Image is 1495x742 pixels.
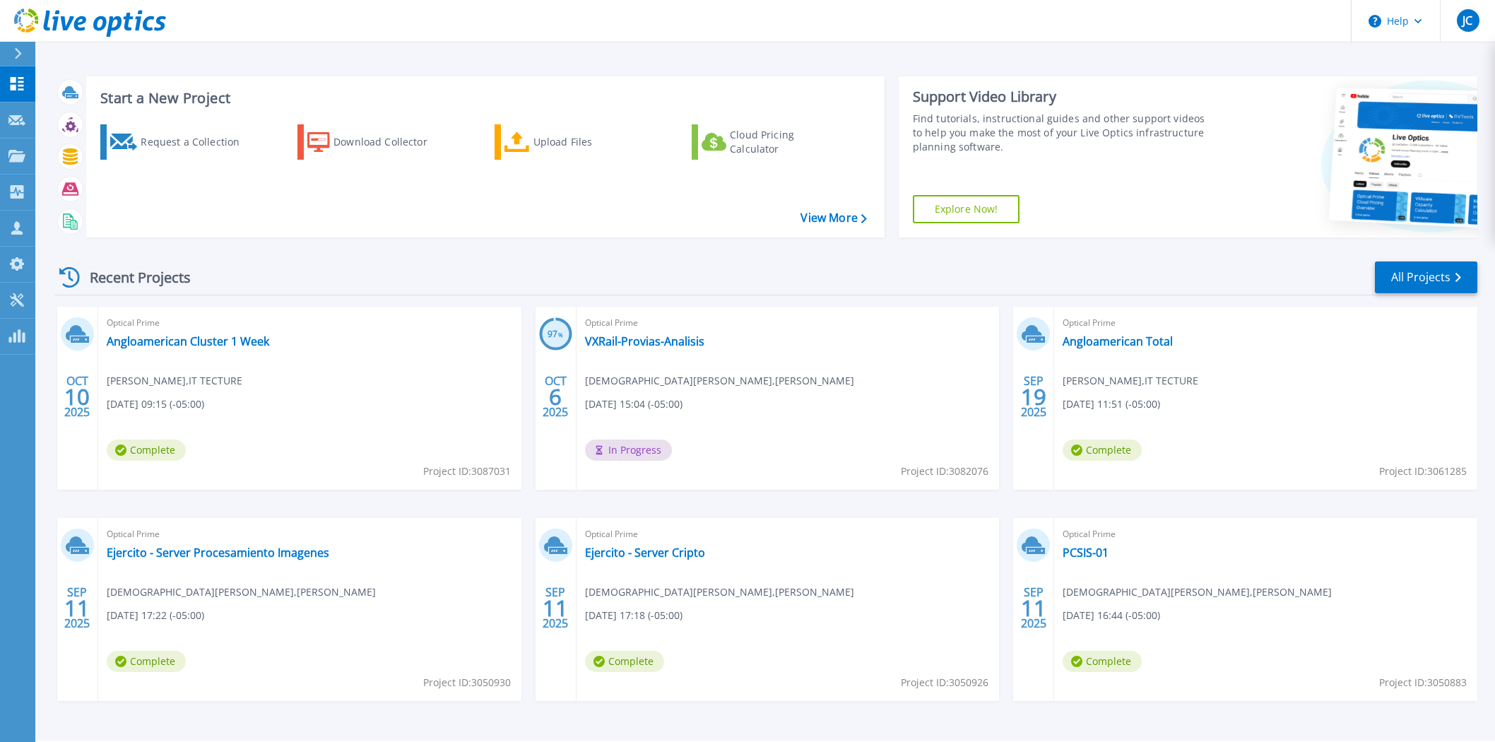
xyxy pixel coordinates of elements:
[141,128,254,156] div: Request a Collection
[100,124,258,160] a: Request a Collection
[64,582,90,634] div: SEP 2025
[1462,15,1472,26] span: JC
[297,124,455,160] a: Download Collector
[585,651,664,672] span: Complete
[585,526,991,542] span: Optical Prime
[423,464,511,479] span: Project ID: 3087031
[107,608,204,623] span: [DATE] 17:22 (-05:00)
[558,331,563,338] span: %
[549,391,562,403] span: 6
[901,675,988,690] span: Project ID: 3050926
[542,371,569,423] div: OCT 2025
[64,391,90,403] span: 10
[333,128,447,156] div: Download Collector
[107,373,242,389] span: [PERSON_NAME] , IT TECTURE
[107,546,329,560] a: Ejercito - Server Procesamiento Imagenes
[107,315,513,331] span: Optical Prime
[585,584,854,600] span: [DEMOGRAPHIC_DATA][PERSON_NAME] , [PERSON_NAME]
[64,602,90,614] span: 11
[730,128,843,156] div: Cloud Pricing Calculator
[1063,546,1109,560] a: PCSIS-01
[1375,261,1477,293] a: All Projects
[1021,391,1046,403] span: 19
[1063,584,1332,600] span: [DEMOGRAPHIC_DATA][PERSON_NAME] , [PERSON_NAME]
[1063,334,1173,348] a: Angloamerican Total
[107,440,186,461] span: Complete
[800,211,866,225] a: View More
[533,128,646,156] div: Upload Files
[1020,371,1047,423] div: SEP 2025
[1063,526,1469,542] span: Optical Prime
[901,464,988,479] span: Project ID: 3082076
[585,608,682,623] span: [DATE] 17:18 (-05:00)
[100,90,866,106] h3: Start a New Project
[585,334,704,348] a: VXRail-Provias-Analisis
[585,396,682,412] span: [DATE] 15:04 (-05:00)
[107,584,376,600] span: [DEMOGRAPHIC_DATA][PERSON_NAME] , [PERSON_NAME]
[539,326,572,343] h3: 97
[1379,464,1467,479] span: Project ID: 3061285
[54,260,210,295] div: Recent Projects
[1063,373,1198,389] span: [PERSON_NAME] , IT TECTURE
[1379,675,1467,690] span: Project ID: 3050883
[585,373,854,389] span: [DEMOGRAPHIC_DATA][PERSON_NAME] , [PERSON_NAME]
[107,526,513,542] span: Optical Prime
[542,582,569,634] div: SEP 2025
[913,112,1210,154] div: Find tutorials, instructional guides and other support videos to help you make the most of your L...
[1063,315,1469,331] span: Optical Prime
[423,675,511,690] span: Project ID: 3050930
[913,195,1020,223] a: Explore Now!
[1063,440,1142,461] span: Complete
[107,334,269,348] a: Angloamerican Cluster 1 Week
[543,602,568,614] span: 11
[585,440,672,461] span: In Progress
[1021,602,1046,614] span: 11
[585,315,991,331] span: Optical Prime
[107,396,204,412] span: [DATE] 09:15 (-05:00)
[495,124,652,160] a: Upload Files
[1063,608,1160,623] span: [DATE] 16:44 (-05:00)
[107,651,186,672] span: Complete
[585,546,705,560] a: Ejercito - Server Cripto
[692,124,849,160] a: Cloud Pricing Calculator
[64,371,90,423] div: OCT 2025
[1063,651,1142,672] span: Complete
[1020,582,1047,634] div: SEP 2025
[913,88,1210,106] div: Support Video Library
[1063,396,1160,412] span: [DATE] 11:51 (-05:00)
